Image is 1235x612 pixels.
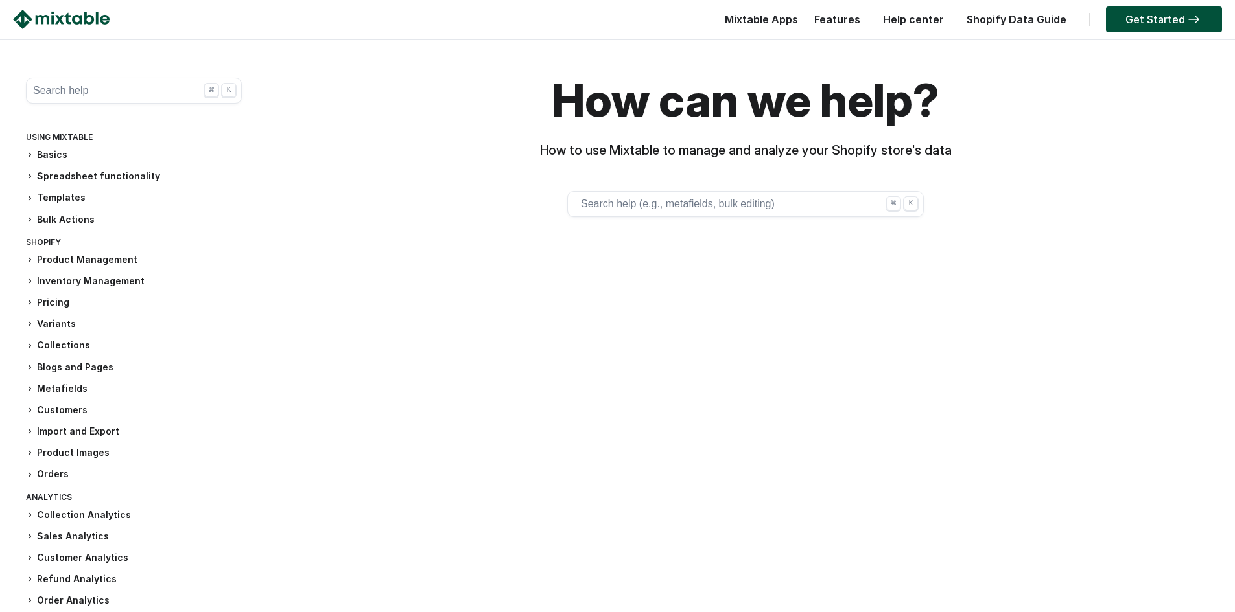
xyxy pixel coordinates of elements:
h3: Metafields [26,382,242,396]
h3: Customers [26,403,242,417]
h3: Spreadsheet functionality [26,170,242,183]
button: Search help ⌘ K [26,78,242,104]
h3: Templates [26,191,242,205]
h3: Customer Analytics [26,551,242,565]
div: Using Mixtable [26,130,242,148]
h3: Import and Export [26,425,242,438]
button: Search help (e.g., metafields, bulk editing) ⌘ K [567,191,924,217]
a: Help center [876,13,950,26]
div: K [904,196,918,210]
img: Mixtable logo [13,10,110,29]
h1: How can we help? [262,71,1229,130]
div: Shopify [26,234,242,253]
div: ⌘ [886,196,900,210]
div: K [222,83,236,97]
h3: Pricing [26,296,242,310]
h3: Variants [26,317,242,331]
h3: Basics [26,148,242,162]
h3: Inventory Management [26,275,242,288]
h3: Refund Analytics [26,572,242,586]
h3: Collections [26,339,242,352]
h3: Collection Analytics [26,508,242,522]
h3: Sales Analytics [26,530,242,543]
h3: Order Analytics [26,594,242,607]
h3: Orders [26,468,242,481]
a: Features [808,13,867,26]
h3: How to use Mixtable to manage and analyze your Shopify store's data [262,142,1229,159]
div: Mixtable Apps [718,10,798,36]
h3: Product Management [26,253,242,267]
a: Get Started [1106,6,1222,32]
h3: Product Images [26,446,242,460]
div: ⌘ [204,83,218,97]
h3: Bulk Actions [26,213,242,227]
img: arrow-right.svg [1185,16,1203,23]
a: Shopify Data Guide [960,13,1073,26]
div: Analytics [26,490,242,508]
h3: Blogs and Pages [26,361,242,374]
